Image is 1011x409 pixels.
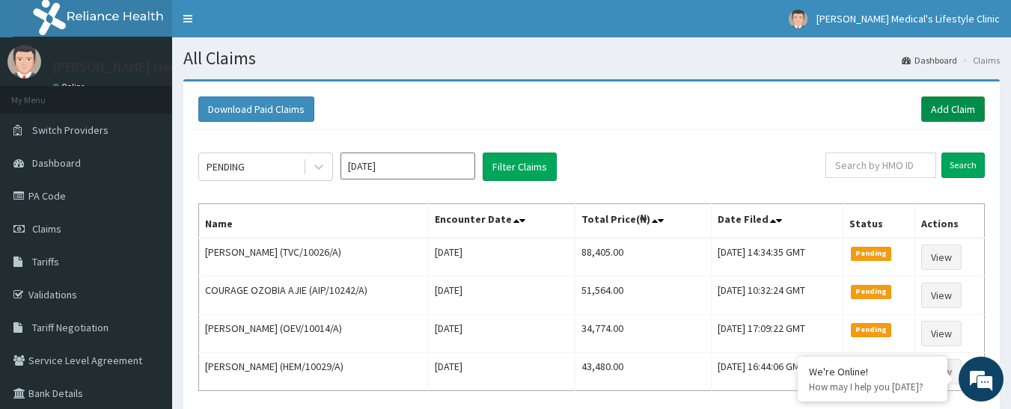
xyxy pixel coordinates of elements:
td: 51,564.00 [575,277,711,315]
button: Download Paid Claims [198,96,314,122]
p: [PERSON_NAME] Medical's Lifestyle Clinic [52,61,297,74]
a: View [921,245,962,270]
li: Claims [959,54,1000,67]
span: Switch Providers [32,123,109,137]
a: Add Claim [921,96,985,122]
img: User Image [789,10,807,28]
th: Encounter Date [428,204,575,239]
span: Pending [851,285,892,298]
td: [DATE] 10:32:24 GMT [712,277,843,315]
th: Date Filed [712,204,843,239]
span: Tariff Negotiation [32,321,109,334]
td: [DATE] [428,315,575,353]
td: 43,480.00 [575,353,711,391]
th: Name [199,204,429,239]
p: How may I help you today? [809,381,936,393]
td: [DATE] 16:44:06 GMT [712,353,843,391]
input: Search by HMO ID [825,153,936,178]
td: 34,774.00 [575,315,711,353]
input: Search [941,153,985,178]
span: Claims [32,222,61,236]
th: Status [843,204,914,239]
td: [DATE] 14:34:35 GMT [712,238,843,277]
td: COURAGE OZOBIA AJIE (AIP/10242/A) [199,277,429,315]
td: [DATE] [428,353,575,391]
td: [DATE] [428,238,575,277]
td: [DATE] [428,277,575,315]
a: Online [52,82,88,92]
div: We're Online! [809,365,936,378]
span: Tariffs [32,255,59,268]
h1: All Claims [183,49,1000,68]
td: [PERSON_NAME] (HEM/10029/A) [199,353,429,391]
td: [DATE] 17:09:22 GMT [712,315,843,353]
a: View [921,321,962,346]
span: Pending [851,323,892,336]
td: [PERSON_NAME] (TVC/10026/A) [199,238,429,277]
td: 88,405.00 [575,238,711,277]
th: Total Price(₦) [575,204,711,239]
a: View [921,283,962,308]
th: Actions [914,204,984,239]
a: Dashboard [902,54,957,67]
span: Pending [851,247,892,260]
div: PENDING [207,159,245,174]
img: User Image [7,45,41,79]
td: [PERSON_NAME] (OEV/10014/A) [199,315,429,353]
span: [PERSON_NAME] Medical's Lifestyle Clinic [816,12,1000,25]
input: Select Month and Year [340,153,475,179]
button: Filter Claims [483,153,557,181]
span: Dashboard [32,156,81,170]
